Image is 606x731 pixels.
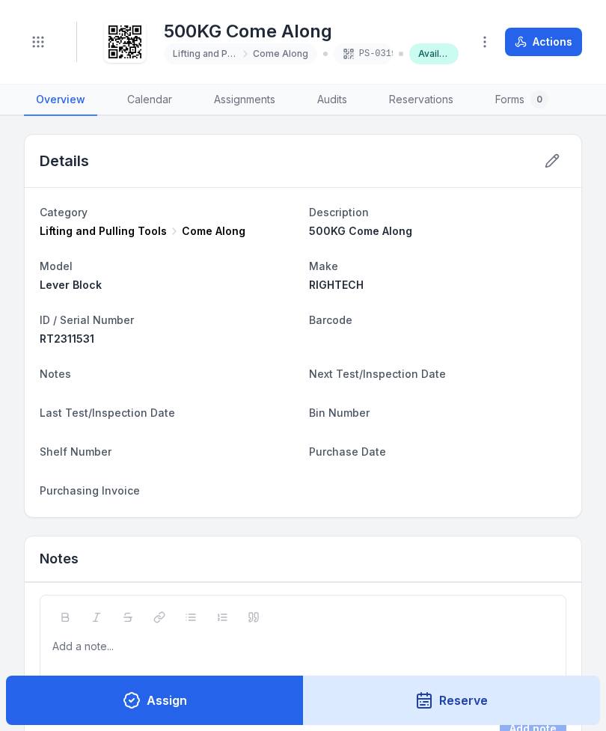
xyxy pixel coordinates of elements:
[182,224,245,239] span: Come Along
[309,367,446,380] span: Next Test/Inspection Date
[40,332,94,345] span: RT2311531
[40,260,73,272] span: Model
[40,278,102,291] span: Lever Block
[483,85,560,116] a: Forms0
[530,91,548,108] div: 0
[202,85,287,116] a: Assignments
[409,43,459,64] div: Available
[309,224,412,237] span: 500KG Come Along
[303,676,601,725] button: Reserve
[377,85,465,116] a: Reservations
[40,445,111,458] span: Shelf Number
[334,43,394,64] div: PS-0319
[253,48,308,60] span: Come Along
[173,48,238,60] span: Lifting and Pulling Tools
[40,367,71,380] span: Notes
[305,85,359,116] a: Audits
[505,28,582,56] button: Actions
[40,206,88,218] span: Category
[115,85,184,116] a: Calendar
[309,313,352,326] span: Barcode
[309,260,338,272] span: Make
[40,406,175,419] span: Last Test/Inspection Date
[309,445,386,458] span: Purchase Date
[40,150,89,171] h2: Details
[24,28,52,56] button: Toggle navigation
[24,85,97,116] a: Overview
[309,278,364,291] span: RIGHTECH
[6,676,304,725] button: Assign
[309,206,369,218] span: Description
[309,406,370,419] span: Bin Number
[164,19,459,43] h1: 500KG Come Along
[40,548,79,569] h3: Notes
[40,484,140,497] span: Purchasing Invoice
[40,313,134,326] span: ID / Serial Number
[40,224,167,239] span: Lifting and Pulling Tools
